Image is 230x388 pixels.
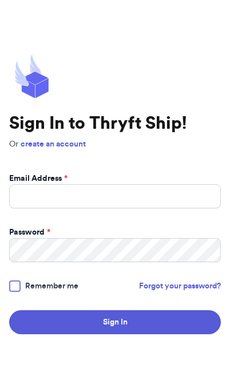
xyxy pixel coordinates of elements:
p: Or [9,138,221,150]
h1: Sign In to Thryft Ship! [9,113,221,134]
a: create an account [21,140,86,148]
label: Email Address [9,173,68,184]
a: Forgot your password? [139,280,221,292]
span: Remember me [25,280,78,292]
button: Sign In [9,310,221,334]
label: Password [9,227,50,238]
